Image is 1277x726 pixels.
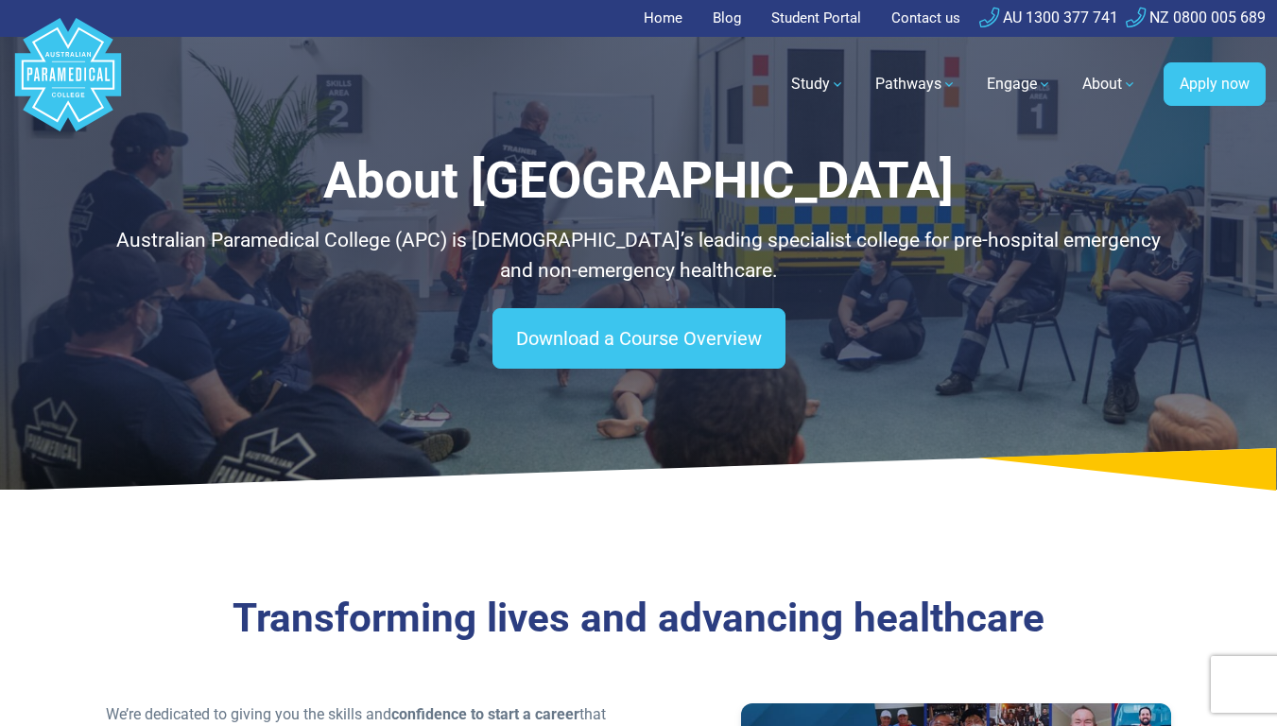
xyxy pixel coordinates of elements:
p: Australian Paramedical College (APC) is [DEMOGRAPHIC_DATA]’s leading specialist college for pre-h... [106,226,1172,285]
a: NZ 0800 005 689 [1126,9,1266,26]
strong: confidence to start a career [391,705,579,723]
h1: About [GEOGRAPHIC_DATA] [106,151,1172,211]
a: Engage [975,58,1063,111]
a: Pathways [864,58,968,111]
a: Australian Paramedical College [11,37,125,132]
a: About [1071,58,1148,111]
a: Apply now [1164,62,1266,106]
h3: Transforming lives and advancing healthcare [106,595,1172,643]
a: Study [780,58,856,111]
a: Download a Course Overview [492,308,785,369]
a: AU 1300 377 741 [979,9,1118,26]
